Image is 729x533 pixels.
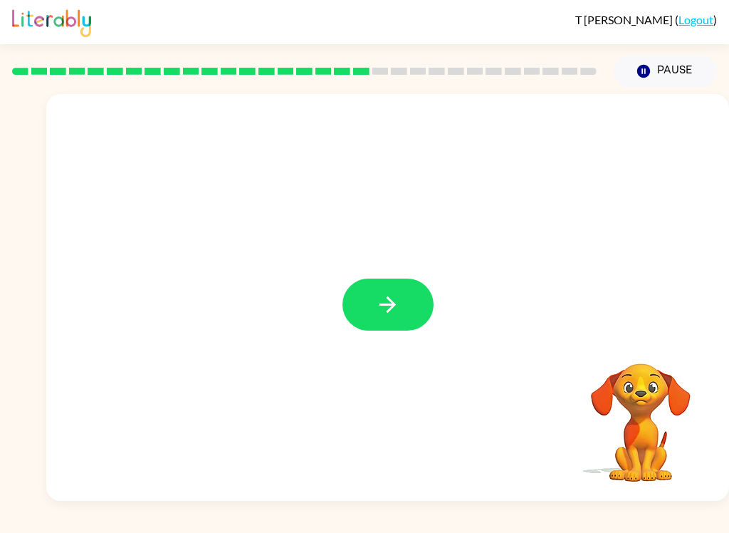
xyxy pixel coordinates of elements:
[614,55,717,88] button: Pause
[678,13,713,26] a: Logout
[575,13,675,26] span: T [PERSON_NAME]
[12,6,91,37] img: Literably
[570,341,712,484] video: Your browser must support playing .mp4 files to use Literably. Please try using another browser.
[575,13,717,26] div: ( )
